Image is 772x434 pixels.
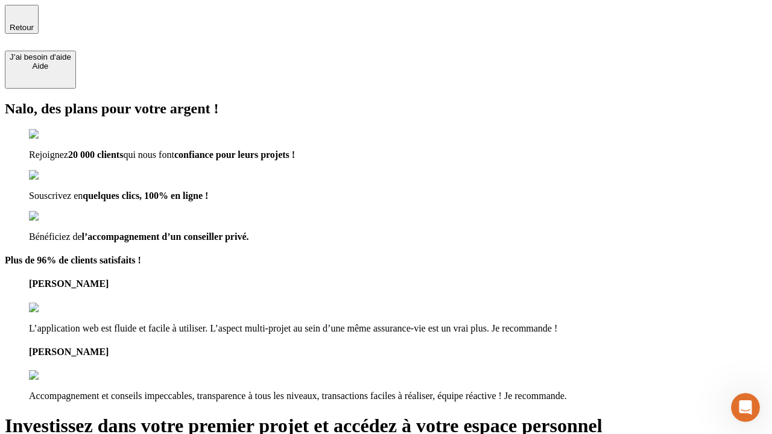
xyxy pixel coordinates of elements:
img: checkmark [29,129,81,140]
span: 20 000 clients [68,149,124,160]
img: reviews stars [29,303,89,313]
img: checkmark [29,211,81,222]
img: checkmark [29,170,81,181]
button: Retour [5,5,39,34]
h2: Nalo, des plans pour votre argent ! [5,101,767,117]
span: Rejoignez [29,149,68,160]
div: Aide [10,61,71,71]
span: l’accompagnement d’un conseiller privé. [82,231,249,242]
iframe: Intercom live chat [731,393,760,422]
span: confiance pour leurs projets ! [174,149,295,160]
h4: [PERSON_NAME] [29,347,767,357]
h4: Plus de 96% de clients satisfaits ! [5,255,767,266]
span: Souscrivez en [29,190,83,201]
p: Accompagnement et conseils impeccables, transparence à tous les niveaux, transactions faciles à r... [29,391,767,401]
h4: [PERSON_NAME] [29,278,767,289]
span: quelques clics, 100% en ligne ! [83,190,208,201]
span: Bénéficiez de [29,231,82,242]
img: reviews stars [29,370,89,381]
div: J’ai besoin d'aide [10,52,71,61]
span: qui nous font [123,149,174,160]
button: J’ai besoin d'aideAide [5,51,76,89]
span: Retour [10,23,34,32]
p: L’application web est fluide et facile à utiliser. L’aspect multi-projet au sein d’une même assur... [29,323,767,334]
